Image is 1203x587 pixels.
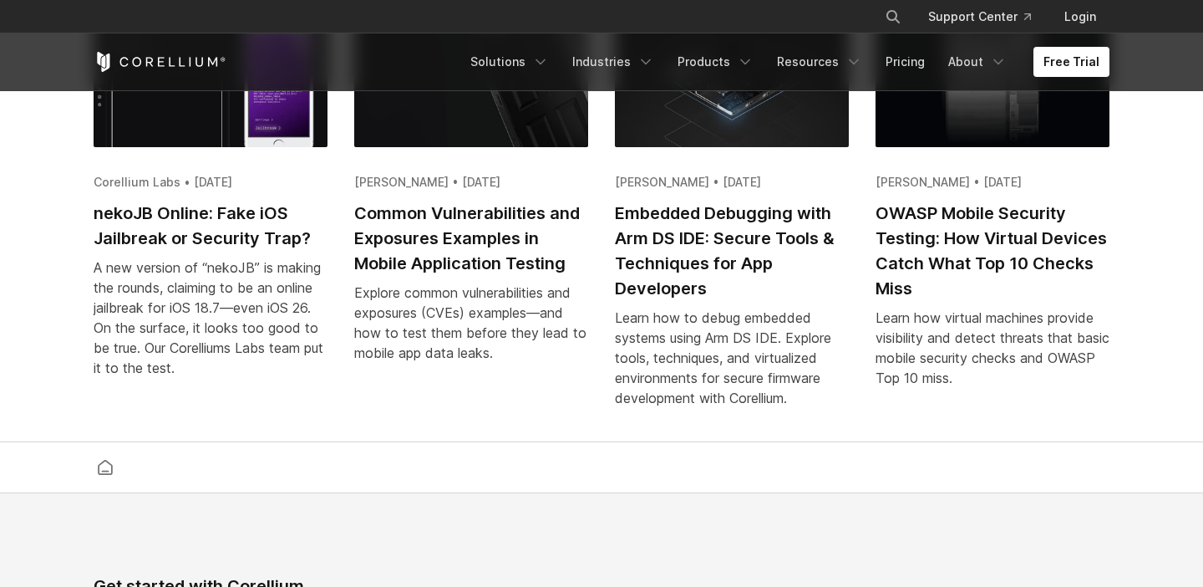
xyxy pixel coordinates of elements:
a: Industries [562,47,664,77]
h2: OWASP Mobile Security Testing: How Virtual Devices Catch What Top 10 Checks Miss [876,201,1109,301]
a: OWASP Mobile Security Testing: How Virtual Devices Catch What Top 10 Checks Miss [PERSON_NAME] • ... [876,2,1109,408]
a: nekoJB Online: Fake iOS Jailbreak or Security Trap? Corellium Labs • [DATE] nekoJB Online: Fake i... [94,2,327,398]
a: Corellium home [90,456,120,479]
div: Learn how to debug embedded systems using Arm DS IDE. Explore tools, techniques, and virtualized ... [615,308,849,408]
a: Solutions [460,47,559,77]
h2: Embedded Debugging with Arm DS IDE: Secure Tools & Techniques for App Developers [615,201,849,301]
button: Search [878,2,908,32]
div: [PERSON_NAME] • [DATE] [876,174,1109,191]
div: [PERSON_NAME] • [DATE] [615,174,849,191]
a: Resources [767,47,872,77]
a: Products [667,47,764,77]
a: Common Vulnerabilities and Exposures Examples in Mobile Application Testing [PERSON_NAME] • [DATE... [354,2,588,383]
h2: Common Vulnerabilities and Exposures Examples in Mobile Application Testing [354,201,588,276]
div: Learn how virtual machines provide visibility and detect threats that basic mobile security check... [876,308,1109,388]
div: Corellium Labs • [DATE] [94,174,327,191]
a: Pricing [876,47,935,77]
a: Free Trial [1033,47,1109,77]
div: Navigation Menu [460,47,1109,77]
a: Support Center [915,2,1044,32]
div: Explore common vulnerabilities and exposures (CVEs) examples—and how to test them before they lea... [354,283,588,363]
a: Embedded Debugging with Arm DS IDE: Secure Tools & Techniques for App Developers [PERSON_NAME] • ... [615,2,849,428]
a: Login [1051,2,1109,32]
a: Corellium Home [94,52,226,72]
div: Navigation Menu [865,2,1109,32]
h2: nekoJB Online: Fake iOS Jailbreak or Security Trap? [94,201,327,251]
a: About [938,47,1017,77]
div: [PERSON_NAME] • [DATE] [354,174,588,191]
div: A new version of “nekoJB” is making the rounds, claiming to be an online jailbreak for iOS 18.7—e... [94,258,327,378]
